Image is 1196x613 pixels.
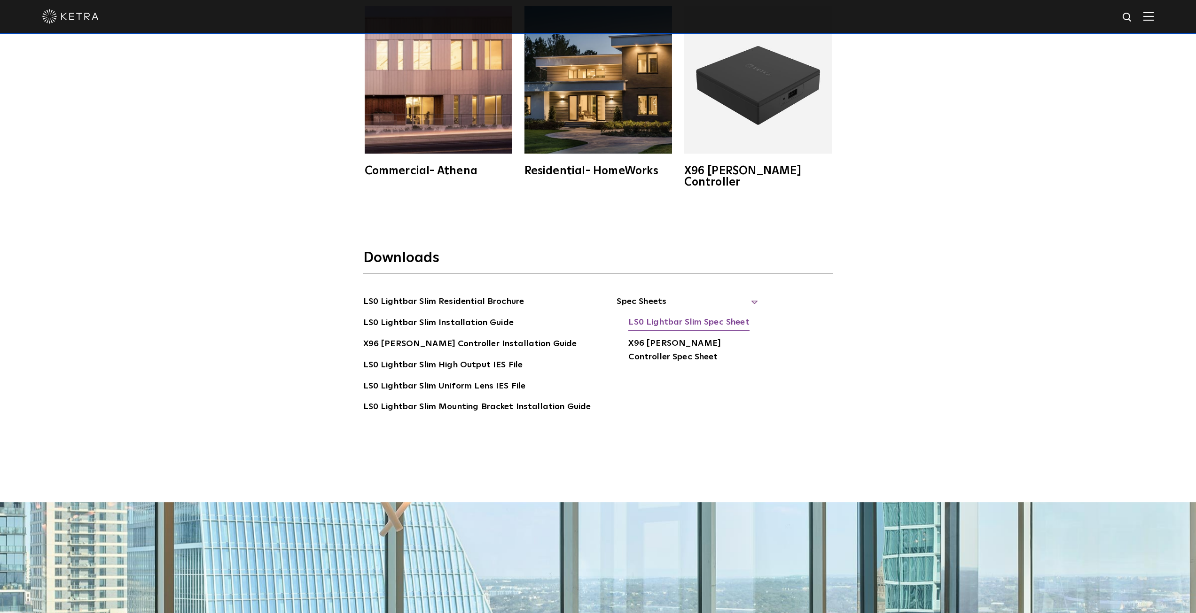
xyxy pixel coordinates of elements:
img: search icon [1122,12,1133,23]
span: Spec Sheets [617,295,758,316]
a: LS0 Lightbar Slim Installation Guide [363,316,514,331]
div: Commercial- Athena [365,165,512,177]
a: LS0 Lightbar Slim Residential Brochure [363,295,524,310]
a: X96 [PERSON_NAME] Controller Spec Sheet [628,337,758,365]
a: LS0 Lightbar Slim Spec Sheet [628,316,749,331]
div: X96 [PERSON_NAME] Controller [684,165,832,188]
img: Hamburger%20Nav.svg [1143,12,1154,21]
a: X96 [PERSON_NAME] Controller Installation Guide [363,337,577,352]
img: X96_Controller [684,6,832,154]
img: ketra-logo-2019-white [42,9,99,23]
h3: Downloads [363,249,833,273]
a: Commercial- Athena [363,6,514,177]
a: LS0 Lightbar Slim Mounting Bracket Installation Guide [363,400,591,415]
img: athena-square [365,6,512,154]
a: Residential- HomeWorks [523,6,673,177]
a: X96 [PERSON_NAME] Controller [683,6,833,188]
div: Residential- HomeWorks [524,165,672,177]
a: LS0 Lightbar Slim High Output IES File [363,358,523,373]
img: homeworks_hero [524,6,672,154]
a: LS0 Lightbar Slim Uniform Lens IES File [363,380,526,395]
